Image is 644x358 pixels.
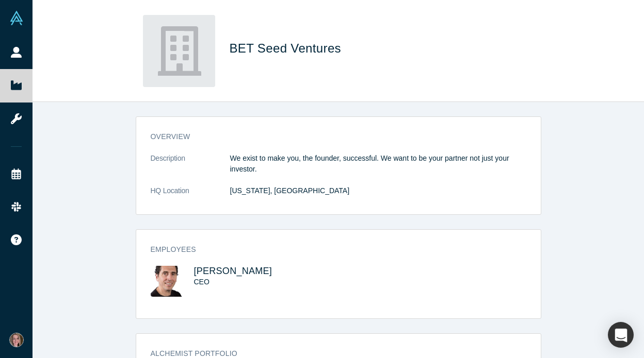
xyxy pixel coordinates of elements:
a: [PERSON_NAME] [194,266,272,276]
img: Alchemist Vault Logo [9,11,24,25]
h3: Employees [151,244,512,255]
h3: overview [151,131,512,142]
p: We exist to make you, the founder, successful. We want to be your partner not just your investor. [230,153,526,175]
dt: Description [151,153,230,185]
dt: HQ Location [151,185,230,207]
dd: [US_STATE], [GEOGRAPHIC_DATA] [230,185,526,196]
img: Anna Fahey's Account [9,333,24,347]
span: CEO [194,278,210,286]
span: BET Seed Ventures [230,41,345,55]
img: BET Seed Ventures's Logo [143,15,215,87]
img: Boris Livshutz's Profile Image [151,266,183,297]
